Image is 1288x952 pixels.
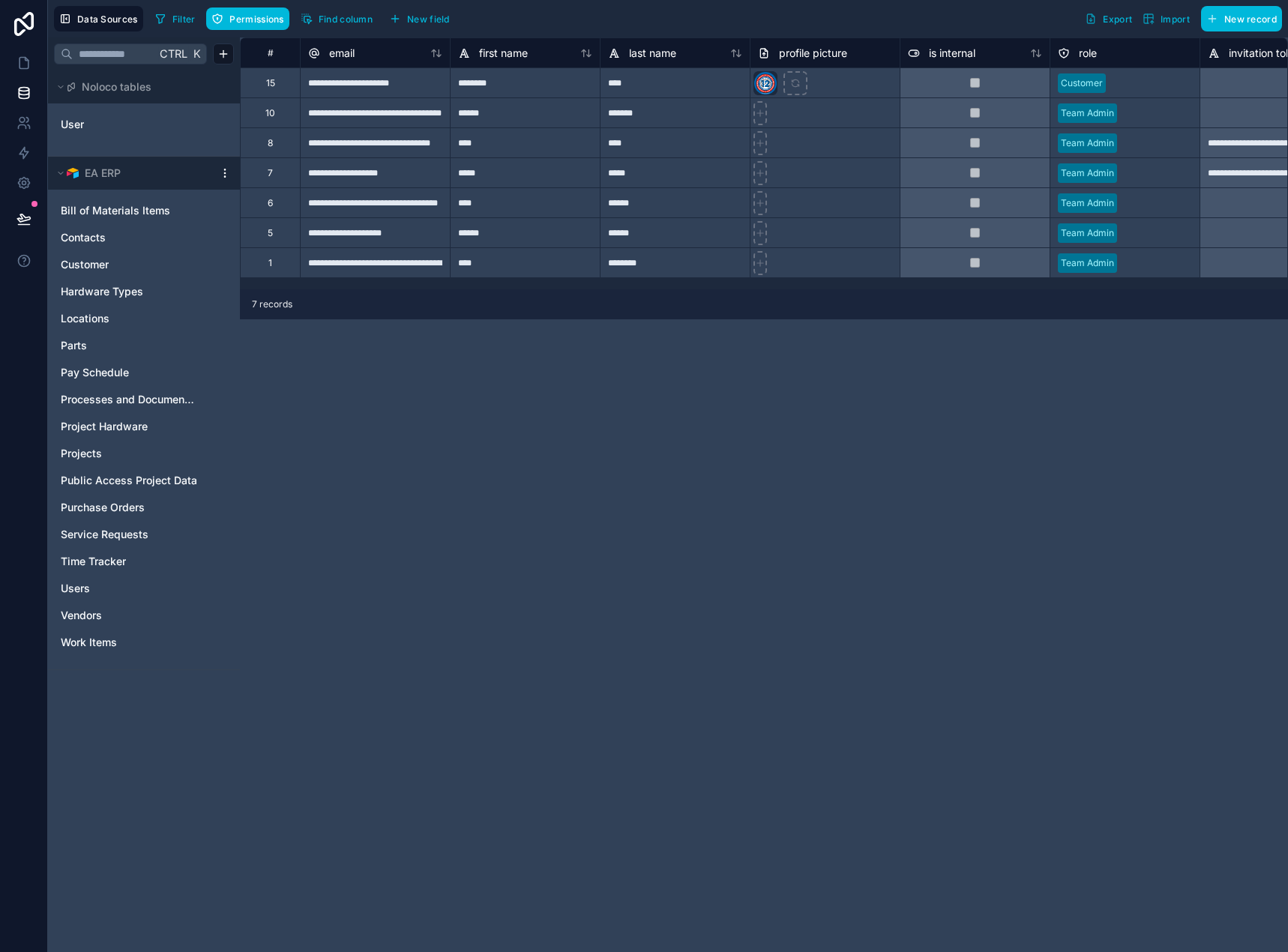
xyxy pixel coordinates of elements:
button: Airtable LogoEA ERP [54,163,213,184]
div: 15 [266,77,275,89]
img: Airtable Logo [67,167,79,179]
span: Filter [172,13,196,25]
div: 5 [268,227,273,239]
div: Users [54,576,234,600]
a: Service Requests [61,527,197,542]
a: Customer [61,257,197,272]
span: Import [1161,13,1190,25]
button: Noloco tables [54,76,225,97]
div: Team Admin [1061,226,1114,240]
div: User [54,112,234,136]
div: Customer [1061,76,1103,90]
span: Purchase Orders [61,500,145,515]
a: Project Hardware [61,419,197,434]
a: Purchase Orders [61,500,197,515]
a: Time Tracker [61,554,197,569]
div: Team Admin [1061,136,1114,150]
a: Projects [61,446,197,461]
div: Service Requests [54,522,234,546]
button: Filter [149,7,201,30]
span: Work Items [61,635,117,650]
div: 6 [268,197,273,209]
a: New record [1195,6,1282,31]
div: Vendors [54,603,234,627]
div: Purchase Orders [54,495,234,519]
span: New record [1224,13,1277,25]
button: Permissions [206,7,289,30]
span: K [191,49,202,59]
div: Work Items [54,630,234,654]
a: Parts [61,338,197,353]
a: Processes and Documentation [61,392,197,407]
span: Ctrl [158,44,189,63]
span: Vendors [61,608,102,623]
span: Service Requests [61,527,148,542]
span: Contacts [61,230,106,245]
button: Export [1080,6,1137,31]
span: Hardware Types [61,284,143,299]
span: Project Hardware [61,419,148,434]
span: EA ERP [85,166,121,181]
div: Team Admin [1061,106,1114,120]
div: Time Tracker [54,549,234,573]
span: Bill of Materials Items [61,203,170,218]
div: 1 [268,257,272,269]
div: Hardware Types [54,280,234,304]
button: New record [1201,6,1282,31]
a: Bill of Materials Items [61,203,197,218]
span: is internal [929,46,975,61]
span: Permissions [229,13,283,25]
a: Public Access Project Data [61,473,197,488]
div: Contacts [54,226,234,250]
a: User [61,117,182,132]
div: Processes and Documentation [54,388,234,412]
a: Hardware Types [61,284,197,299]
div: 7 [268,167,273,179]
span: Export [1103,13,1132,25]
div: 8 [268,137,273,149]
a: Work Items [61,635,197,650]
span: Data Sources [77,13,138,25]
div: Projects [54,442,234,466]
div: Public Access Project Data [54,469,234,492]
span: Pay Schedule [61,365,129,380]
button: Find column [295,7,378,30]
div: Customer [54,253,234,277]
div: Bill of Materials Items [54,199,234,223]
a: Locations [61,311,197,326]
div: # [252,47,289,58]
a: Pay Schedule [61,365,197,380]
span: last name [629,46,676,61]
button: New field [384,7,455,30]
div: Parts [54,334,234,358]
button: Import [1137,6,1195,31]
span: email [329,46,355,61]
div: 10 [265,107,275,119]
span: role [1079,46,1097,61]
span: Customer [61,257,109,272]
span: 7 records [252,298,292,310]
div: Team Admin [1061,256,1114,270]
span: Locations [61,311,109,326]
span: first name [479,46,528,61]
span: Noloco tables [82,79,151,94]
span: Users [61,581,90,596]
span: Time Tracker [61,554,126,569]
span: Parts [61,338,87,353]
span: Find column [319,13,373,25]
div: Pay Schedule [54,361,234,385]
div: Project Hardware [54,415,234,439]
button: Data Sources [54,6,143,31]
span: profile picture [779,46,847,61]
span: User [61,117,84,132]
div: Team Admin [1061,196,1114,210]
span: New field [407,13,450,25]
div: Locations [54,307,234,331]
a: Users [61,581,197,596]
div: Team Admin [1061,166,1114,180]
a: Contacts [61,230,197,245]
a: Vendors [61,608,197,623]
a: Permissions [206,7,295,30]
